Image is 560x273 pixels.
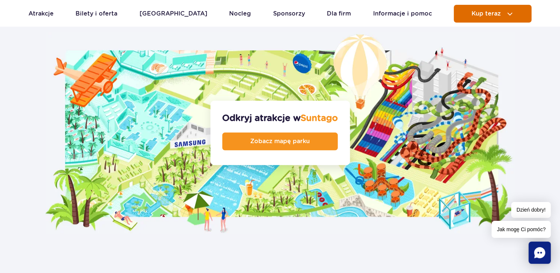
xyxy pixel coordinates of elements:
button: Kup teraz [454,5,532,23]
a: Dla firm [327,5,351,23]
strong: Odkryj atrakcje w [222,112,338,124]
a: [GEOGRAPHIC_DATA] [140,5,207,23]
a: Zobacz mapę parku [222,132,338,150]
span: Jak mogę Ci pomóc? [492,221,551,238]
a: Nocleg [229,5,251,23]
div: Chat [529,242,551,264]
a: Atrakcje [28,5,54,23]
span: Dzień dobry! [511,202,551,218]
a: Sponsorzy [273,5,305,23]
span: Kup teraz [472,10,501,17]
span: Zobacz mapę parku [250,138,310,144]
a: Bilety i oferta [76,5,117,23]
a: Informacje i pomoc [373,5,432,23]
span: Suntago [301,112,338,123]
